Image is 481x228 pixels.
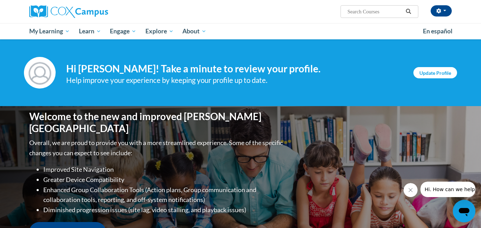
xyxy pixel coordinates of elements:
[418,24,457,39] a: En español
[105,23,141,39] a: Engage
[413,67,457,78] a: Update Profile
[182,27,206,35] span: About
[43,205,285,215] li: Diminished progression issues (site lag, video stalling, and playback issues)
[66,63,403,75] h4: Hi [PERSON_NAME]! Take a minute to review your profile.
[43,185,285,205] li: Enhanced Group Collaboration Tools (Action plans, Group communication and collaboration tools, re...
[66,74,403,86] div: Help improve your experience by keeping your profile up to date.
[74,23,106,39] a: Learn
[420,182,475,197] iframe: Message from company
[29,27,70,35] span: My Learning
[403,7,414,16] button: Search
[29,111,285,134] h1: Welcome to the new and improved [PERSON_NAME][GEOGRAPHIC_DATA]
[431,5,452,17] button: Account Settings
[29,5,163,18] a: Cox Campus
[25,23,74,39] a: My Learning
[404,183,418,197] iframe: Close message
[453,200,475,222] iframe: Button to launch messaging window
[141,23,178,39] a: Explore
[145,27,174,35] span: Explore
[24,57,56,89] img: Profile Image
[178,23,211,39] a: About
[423,27,452,35] span: En español
[29,138,285,158] p: Overall, we are proud to provide you with a more streamlined experience. Some of the specific cha...
[347,7,403,16] input: Search Courses
[110,27,136,35] span: Engage
[4,5,57,11] span: Hi. How can we help?
[79,27,101,35] span: Learn
[43,175,285,185] li: Greater Device Compatibility
[43,164,285,175] li: Improved Site Navigation
[19,23,462,39] div: Main menu
[29,5,108,18] img: Cox Campus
